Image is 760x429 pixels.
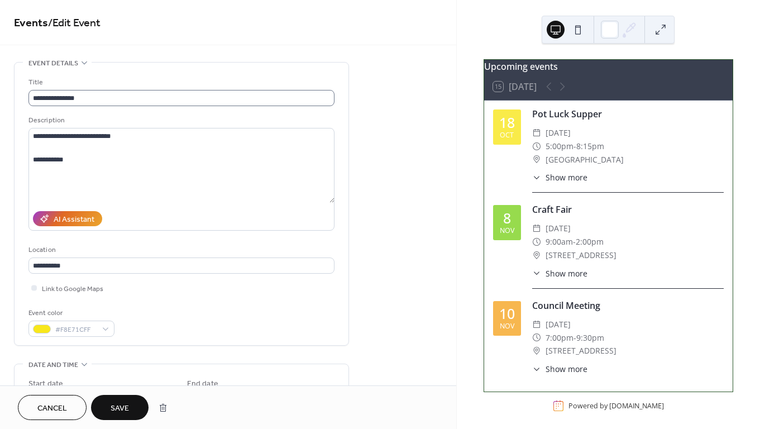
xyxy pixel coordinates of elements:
[28,359,78,371] span: Date and time
[532,363,541,375] div: ​
[546,344,616,357] span: [STREET_ADDRESS]
[532,235,541,249] div: ​
[546,153,624,166] span: [GEOGRAPHIC_DATA]
[532,331,541,345] div: ​
[546,222,571,235] span: [DATE]
[532,299,724,312] div: Council Meeting
[499,116,515,130] div: 18
[33,211,102,226] button: AI Assistant
[532,126,541,140] div: ​
[532,107,724,121] div: Pot Luck Supper
[28,307,112,319] div: Event color
[28,244,332,256] div: Location
[576,235,604,249] span: 2:00pm
[500,323,514,330] div: Nov
[532,318,541,331] div: ​
[55,324,97,336] span: #F8E71CFF
[546,268,587,279] span: Show more
[503,211,511,225] div: 8
[546,171,587,183] span: Show more
[48,12,101,34] span: / Edit Event
[532,222,541,235] div: ​
[500,132,514,139] div: Oct
[573,235,576,249] span: -
[546,331,573,345] span: 7:00pm
[532,363,587,375] button: ​Show more
[532,171,541,183] div: ​
[28,378,63,390] div: Start date
[42,283,103,295] span: Link to Google Maps
[499,307,515,321] div: 10
[546,235,573,249] span: 9:00am
[500,227,514,235] div: Nov
[14,12,48,34] a: Events
[54,214,94,226] div: AI Assistant
[532,249,541,262] div: ​
[576,140,604,153] span: 8:15pm
[532,268,587,279] button: ​Show more
[111,403,129,414] span: Save
[187,378,218,390] div: End date
[573,140,576,153] span: -
[546,126,571,140] span: [DATE]
[532,171,587,183] button: ​Show more
[546,318,571,331] span: [DATE]
[484,60,733,73] div: Upcoming events
[91,395,149,420] button: Save
[546,140,573,153] span: 5:00pm
[18,395,87,420] button: Cancel
[532,268,541,279] div: ​
[573,331,576,345] span: -
[28,115,332,126] div: Description
[609,401,664,411] a: [DOMAIN_NAME]
[532,153,541,166] div: ​
[568,401,664,411] div: Powered by
[28,58,78,69] span: Event details
[28,77,332,88] div: Title
[532,344,541,357] div: ​
[546,249,616,262] span: [STREET_ADDRESS]
[532,140,541,153] div: ​
[546,363,587,375] span: Show more
[37,403,67,414] span: Cancel
[576,331,604,345] span: 9:30pm
[532,203,724,216] div: Craft Fair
